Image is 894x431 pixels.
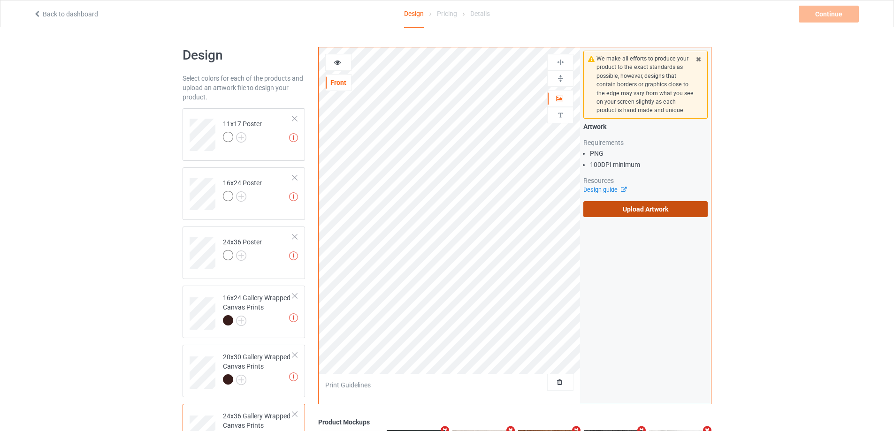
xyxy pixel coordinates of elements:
a: Back to dashboard [33,10,98,18]
li: PNG [590,149,708,158]
img: svg+xml;base64,PD94bWwgdmVyc2lvbj0iMS4wIiBlbmNvZGluZz0iVVRGLTgiPz4KPHN2ZyB3aWR0aD0iMjJweCIgaGVpZ2... [236,250,246,261]
div: 16x24 Poster [223,178,262,201]
img: svg+xml;base64,PD94bWwgdmVyc2lvbj0iMS4wIiBlbmNvZGluZz0iVVRGLTgiPz4KPHN2ZyB3aWR0aD0iMjJweCIgaGVpZ2... [236,375,246,385]
div: We make all efforts to produce your product to the exact standards as possible, however, designs ... [596,54,695,115]
li: 100 DPI minimum [590,160,708,169]
div: 16x24 Gallery Wrapped Canvas Prints [223,293,293,325]
div: Print Guidelines [325,380,371,390]
div: 11x17 Poster [183,108,305,161]
div: Front [326,78,351,87]
img: svg%3E%0A [556,111,565,120]
div: Pricing [437,0,457,27]
img: svg%3E%0A [556,74,565,83]
img: svg+xml;base64,PD94bWwgdmVyc2lvbj0iMS4wIiBlbmNvZGluZz0iVVRGLTgiPz4KPHN2ZyB3aWR0aD0iMjJweCIgaGVpZ2... [236,132,246,143]
h1: Design [183,47,305,64]
img: exclamation icon [289,192,298,201]
img: svg+xml;base64,PD94bWwgdmVyc2lvbj0iMS4wIiBlbmNvZGluZz0iVVRGLTgiPz4KPHN2ZyB3aWR0aD0iMjJweCIgaGVpZ2... [236,316,246,326]
img: exclamation icon [289,251,298,260]
div: Details [470,0,490,27]
img: exclamation icon [289,372,298,381]
div: Design [404,0,424,28]
div: Requirements [583,138,708,147]
img: exclamation icon [289,313,298,322]
div: Resources [583,176,708,185]
div: 16x24 Gallery Wrapped Canvas Prints [183,286,305,338]
div: 20x30 Gallery Wrapped Canvas Prints [183,345,305,397]
div: Select colors for each of the products and upload an artwork file to design your product. [183,74,305,102]
div: 24x36 Poster [183,227,305,279]
label: Upload Artwork [583,201,708,217]
div: Product Mockups [318,417,711,427]
div: 11x17 Poster [223,119,262,142]
img: svg%3E%0A [556,58,565,67]
div: Artwork [583,122,708,131]
div: 16x24 Poster [183,167,305,220]
img: exclamation icon [289,133,298,142]
img: svg+xml;base64,PD94bWwgdmVyc2lvbj0iMS4wIiBlbmNvZGluZz0iVVRGLTgiPz4KPHN2ZyB3aWR0aD0iMjJweCIgaGVpZ2... [236,191,246,202]
div: 24x36 Poster [223,237,262,260]
div: 20x30 Gallery Wrapped Canvas Prints [223,352,293,384]
a: Design guide [583,186,626,193]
